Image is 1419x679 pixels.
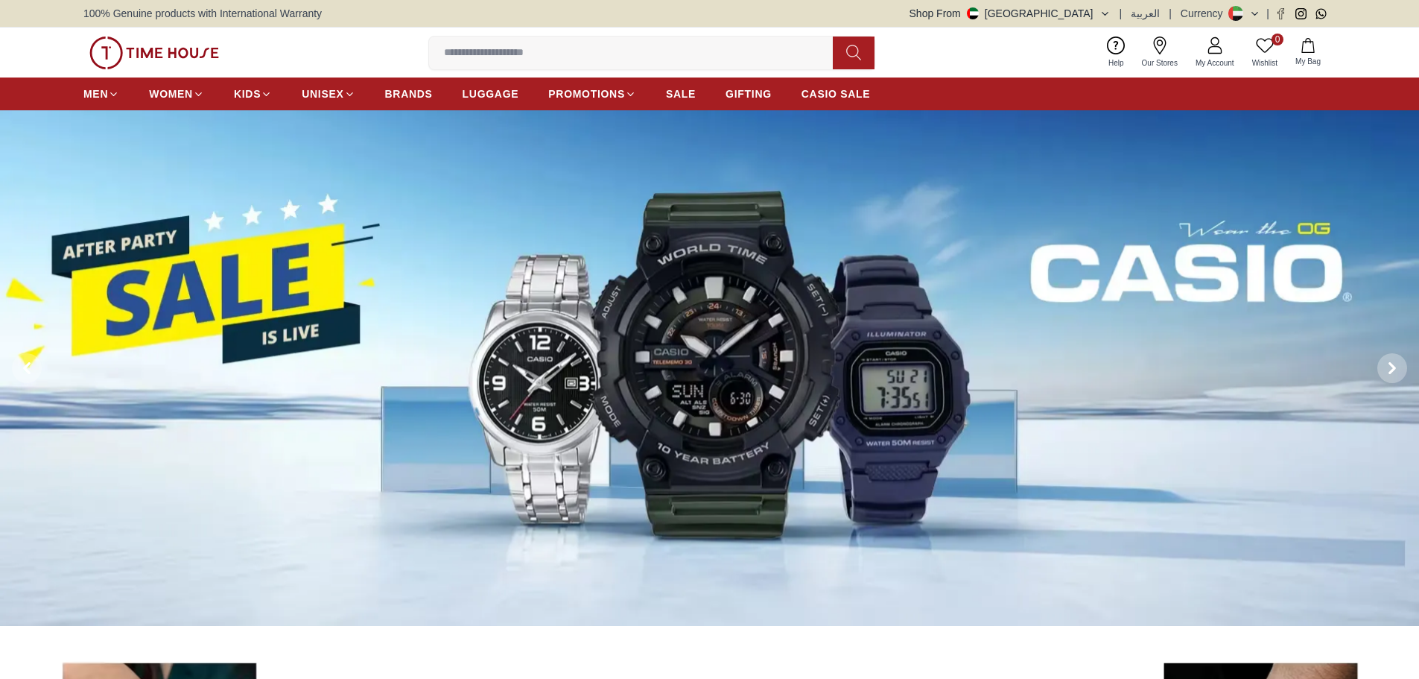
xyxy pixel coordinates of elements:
[548,80,636,107] a: PROMOTIONS
[1169,6,1172,21] span: |
[302,80,355,107] a: UNISEX
[726,86,772,101] span: GIFTING
[89,37,219,69] img: ...
[1243,34,1286,72] a: 0Wishlist
[910,6,1111,21] button: Shop From[GEOGRAPHIC_DATA]
[149,80,204,107] a: WOMEN
[83,6,322,21] span: 100% Genuine products with International Warranty
[666,86,696,101] span: SALE
[1190,57,1240,69] span: My Account
[801,86,871,101] span: CASIO SALE
[1266,6,1269,21] span: |
[1289,56,1327,67] span: My Bag
[666,80,696,107] a: SALE
[726,80,772,107] a: GIFTING
[1131,6,1160,21] button: العربية
[1275,8,1286,19] a: Facebook
[302,86,343,101] span: UNISEX
[1246,57,1283,69] span: Wishlist
[463,80,519,107] a: LUGGAGE
[385,86,433,101] span: BRANDS
[1099,34,1133,72] a: Help
[1136,57,1184,69] span: Our Stores
[801,80,871,107] a: CASIO SALE
[967,7,979,19] img: United Arab Emirates
[234,80,272,107] a: KIDS
[548,86,625,101] span: PROMOTIONS
[385,80,433,107] a: BRANDS
[1181,6,1229,21] div: Currency
[1102,57,1130,69] span: Help
[1133,34,1187,72] a: Our Stores
[149,86,193,101] span: WOMEN
[83,80,119,107] a: MEN
[1286,35,1330,70] button: My Bag
[1295,8,1307,19] a: Instagram
[1315,8,1327,19] a: Whatsapp
[463,86,519,101] span: LUGGAGE
[234,86,261,101] span: KIDS
[1272,34,1283,45] span: 0
[1120,6,1123,21] span: |
[83,86,108,101] span: MEN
